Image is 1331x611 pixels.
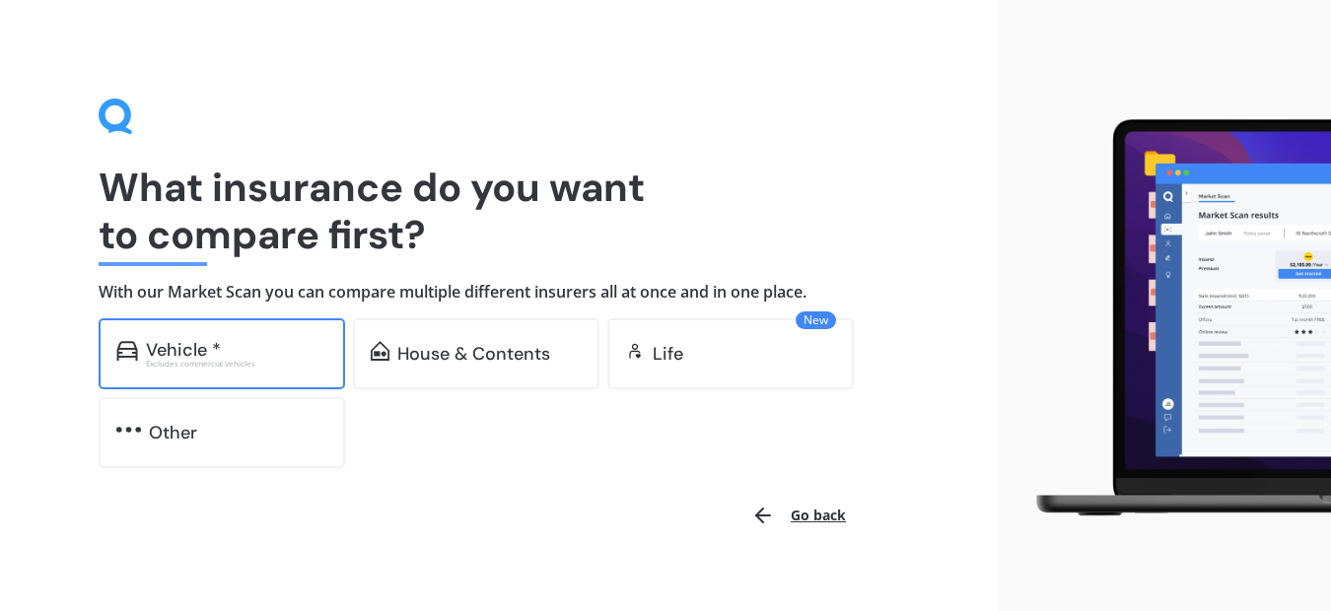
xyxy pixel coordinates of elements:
img: car.f15378c7a67c060ca3f3.svg [116,341,138,361]
img: home-and-contents.b802091223b8502ef2dd.svg [371,341,389,361]
button: Go back [739,492,858,539]
div: House & Contents [397,344,550,364]
div: Excludes commercial vehicles [146,360,327,368]
img: other.81dba5aafe580aa69f38.svg [116,420,141,440]
h4: With our Market Scan you can compare multiple different insurers all at once and in one place. [99,282,900,303]
div: Other [149,423,197,442]
h1: What insurance do you want to compare first? [99,164,900,258]
div: Life [653,344,683,364]
img: life.f720d6a2d7cdcd3ad642.svg [625,341,645,361]
span: New [796,311,836,329]
div: Vehicle * [146,340,221,360]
